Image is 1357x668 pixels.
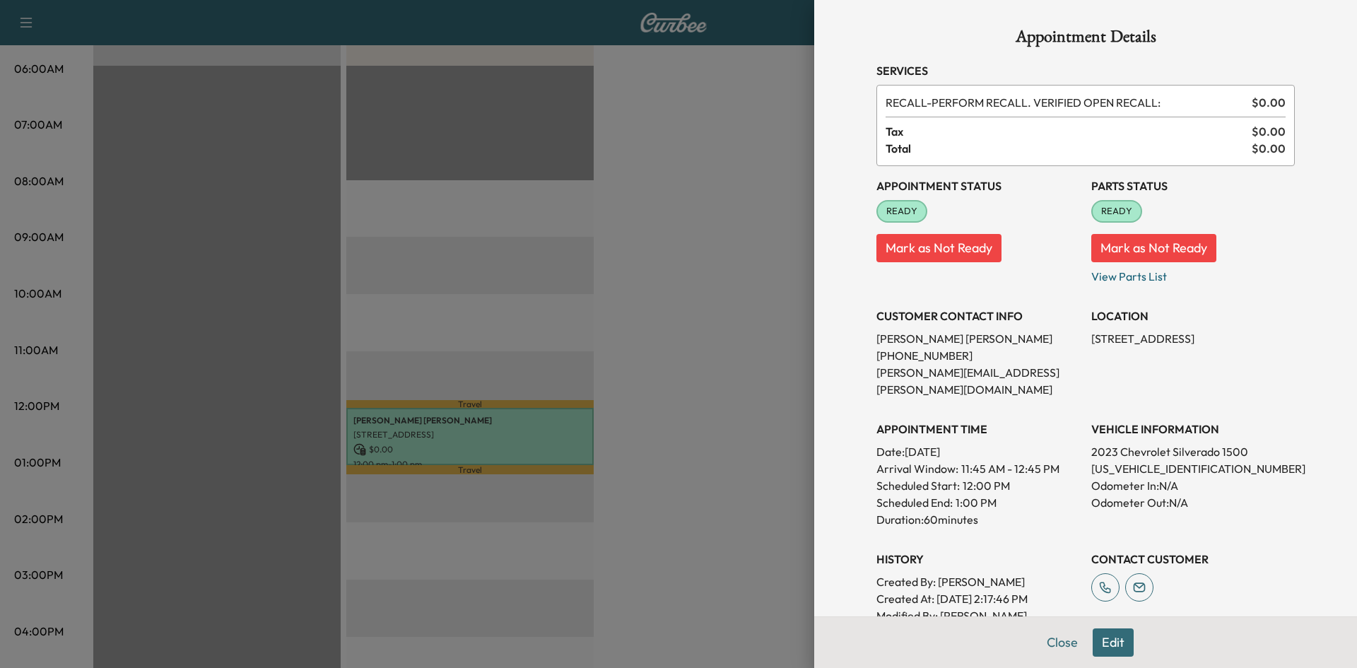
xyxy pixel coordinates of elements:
p: Scheduled End: [876,494,953,511]
p: [PERSON_NAME] [PERSON_NAME] [876,330,1080,347]
span: Total [886,140,1252,157]
button: Edit [1093,628,1134,657]
button: Mark as Not Ready [1091,234,1216,262]
h3: CUSTOMER CONTACT INFO [876,307,1080,324]
p: Odometer Out: N/A [1091,494,1295,511]
span: $ 0.00 [1252,94,1286,111]
h3: VEHICLE INFORMATION [1091,421,1295,438]
h3: APPOINTMENT TIME [876,421,1080,438]
span: READY [1093,204,1141,218]
span: PERFORM RECALL. VERIFIED OPEN RECALL: [886,94,1246,111]
span: 11:45 AM - 12:45 PM [961,460,1059,477]
span: Tax [886,123,1252,140]
p: 12:00 PM [963,477,1010,494]
span: READY [878,204,926,218]
button: Mark as Not Ready [876,234,1001,262]
p: [PERSON_NAME][EMAIL_ADDRESS][PERSON_NAME][DOMAIN_NAME] [876,364,1080,398]
p: Created By : [PERSON_NAME] [876,573,1080,590]
p: [PHONE_NUMBER] [876,347,1080,364]
h3: Services [876,62,1295,79]
p: Arrival Window: [876,460,1080,477]
h3: CONTACT CUSTOMER [1091,551,1295,568]
p: Modified By : [PERSON_NAME] [876,607,1080,624]
p: Created At : [DATE] 2:17:46 PM [876,590,1080,607]
p: 2023 Chevrolet Silverado 1500 [1091,443,1295,460]
p: Odometer In: N/A [1091,477,1295,494]
h1: Appointment Details [876,28,1295,51]
p: Duration: 60 minutes [876,511,1080,528]
p: 1:00 PM [956,494,997,511]
h3: Appointment Status [876,177,1080,194]
p: [US_VEHICLE_IDENTIFICATION_NUMBER] [1091,460,1295,477]
p: Date: [DATE] [876,443,1080,460]
span: $ 0.00 [1252,123,1286,140]
p: Scheduled Start: [876,477,960,494]
button: Close [1038,628,1087,657]
p: View Parts List [1091,262,1295,285]
p: [STREET_ADDRESS] [1091,330,1295,347]
h3: Parts Status [1091,177,1295,194]
h3: History [876,551,1080,568]
h3: LOCATION [1091,307,1295,324]
span: $ 0.00 [1252,140,1286,157]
